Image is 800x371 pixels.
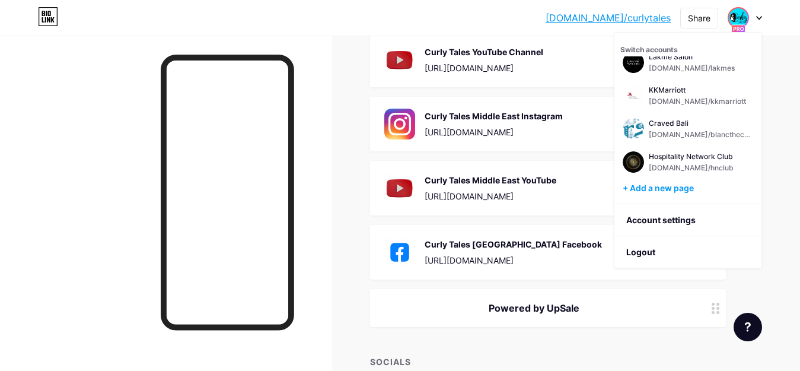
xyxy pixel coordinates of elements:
[620,45,678,54] span: Switch accounts
[370,356,726,368] div: SOCIALS
[649,119,753,128] div: Craved Bali
[623,85,644,106] img: demorestro
[425,254,602,267] div: [URL][DOMAIN_NAME]
[384,237,415,268] img: Curly Tales Middle East Facebook
[729,8,748,27] img: demorestro
[384,45,415,75] img: Curly Tales YouTube Channel
[614,236,761,268] li: Logout
[649,97,746,106] div: [DOMAIN_NAME]/kkmarriott
[425,110,563,122] div: Curly Tales Middle East Instagram
[649,64,737,73] div: [DOMAIN_NAME]/lakmes
[623,182,756,194] div: + Add a new page
[425,62,543,74] div: [URL][DOMAIN_NAME]
[688,12,710,24] div: Share
[384,109,415,139] img: Curly Tales Middle East Instagram
[649,163,737,173] div: [DOMAIN_NAME]/hnclub
[425,190,556,202] div: [URL][DOMAIN_NAME]
[546,11,671,25] a: [DOMAIN_NAME]/curlytales
[425,126,563,138] div: [URL][DOMAIN_NAME]
[649,152,737,161] div: Hospitality Network Club
[425,46,543,58] div: Curly Tales YouTube Channel
[649,130,753,139] div: [DOMAIN_NAME]/blancthecoffeeplace
[623,52,644,73] img: demorestro
[649,85,746,95] div: KKMarriott
[649,52,737,62] div: Lakme Salon
[623,118,644,139] img: demorestro
[425,238,602,250] div: Curly Tales [GEOGRAPHIC_DATA] Facebook
[614,204,761,236] a: Account settings
[384,301,683,315] div: Powered by UpSale
[384,173,415,204] img: Curly Tales Middle East YouTube
[425,174,556,186] div: Curly Tales Middle East YouTube
[623,151,644,173] img: demorestro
